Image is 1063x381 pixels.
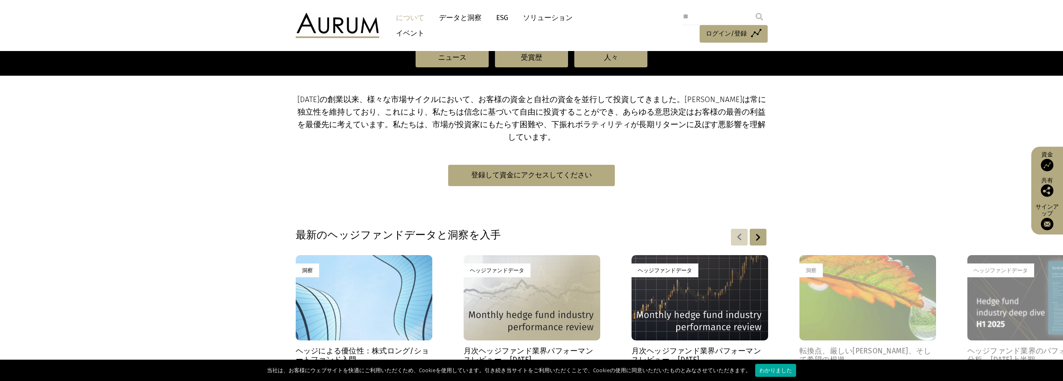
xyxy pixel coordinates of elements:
font: ESG [496,13,508,22]
font: 受賞歴 [521,54,542,61]
font: について [396,13,424,22]
a: イベント [392,26,424,41]
font: イベント [396,29,424,38]
font: 最新のヘッジファンドデータと洞察を入手 [296,229,501,241]
a: データと洞察 [435,10,486,26]
font: 当社は、お客様にウェブサイトを快適にご利用いただくため、Cookieを使用しています。引き続き当サイトをご利用いただくことで、Cookieの使用に同意いただいたものとみなさせていただきます。 [267,367,751,373]
font: サインアップ [1035,203,1059,217]
font: 洞察 [302,267,313,274]
a: 受賞歴 [495,48,568,67]
font: データと洞察 [439,13,482,22]
font: ログイン/登録 [706,30,747,37]
font: わかりました [759,367,792,373]
font: 転換点、厳しい[PERSON_NAME]、そして希望の根拠 [799,347,931,364]
font: 洞察 [806,267,817,274]
font: ヘッジファンドデータ [638,267,692,274]
font: 月次ヘッジファンド業界パフォーマンスレビュー – [DATE] [632,347,761,364]
img: この投稿を共有する [1041,184,1053,197]
img: アクセスファンド [1041,159,1053,171]
img: オーラム [296,13,379,38]
a: 登録して資金にアクセスしてください [448,165,615,186]
a: ニュース [416,48,489,67]
font: 月次ヘッジファンド業界パフォーマンスレビュー – [DATE] [464,347,593,364]
font: ニュース [438,54,467,61]
a: ログイン/登録 [700,25,768,43]
a: サインアップ [1035,203,1059,230]
img: ニュースレターに登録する [1041,218,1053,230]
a: ESG [492,10,512,26]
font: 登録して資金にアクセスしてください [471,171,592,179]
font: ヘッジファンドデータ [974,267,1028,274]
a: 資金 [1035,151,1059,171]
font: 資金 [1041,151,1053,158]
a: 人々 [574,48,647,67]
font: 共有 [1041,176,1053,184]
font: ヘッジファンドデータ [470,267,524,274]
a: について [392,10,429,26]
font: ソリューション [523,13,573,22]
a: ソリューション [519,10,577,26]
font: ヘッジによる優位性：株式ロング/ショートファンド入門 [296,347,429,364]
font: 人々 [604,54,618,61]
input: Submit [751,8,768,25]
font: [DATE]の創業以来、様々な市場サイクルにおいて、お客様の資金と自社の資金を並行して投資してきました。[PERSON_NAME]は常に独立性を維持しており、これにより、私たちは信念に基づいて自... [297,95,766,142]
